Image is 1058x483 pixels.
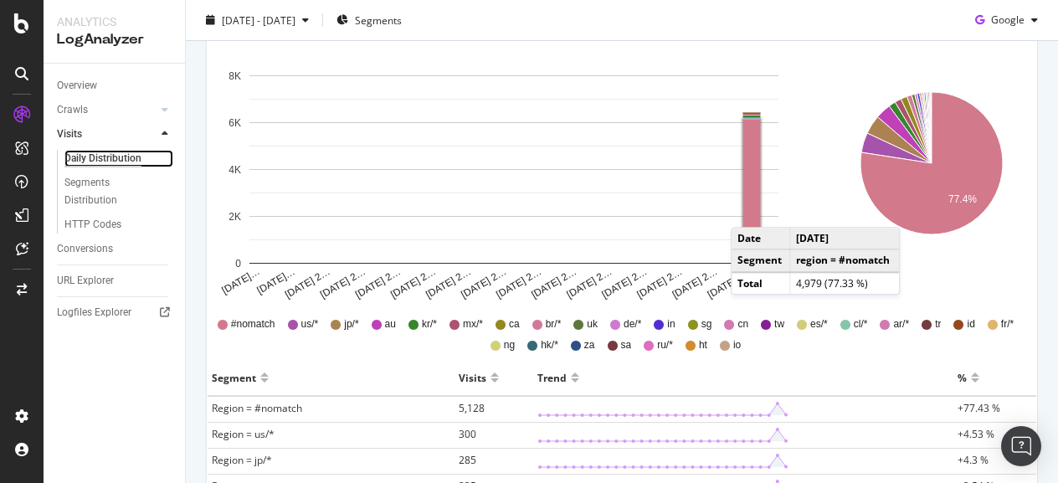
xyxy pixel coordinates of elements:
span: +4.3 % [958,453,989,467]
text: 2K [229,211,241,223]
span: Region = us/* [212,427,275,441]
span: [DATE] - [DATE] [222,13,295,27]
button: [DATE] - [DATE] [199,7,316,33]
span: Region = #nomatch [212,401,302,415]
span: au [385,317,396,331]
span: in [667,317,675,331]
svg: A chart. [220,50,808,301]
div: Trend [537,364,567,391]
a: HTTP Codes [64,216,173,234]
div: Logfiles Explorer [57,304,131,321]
span: 285 [459,453,476,467]
a: Conversions [57,240,173,258]
text: 8K [229,70,241,82]
div: HTTP Codes [64,216,121,234]
div: Segments Distribution [64,174,157,209]
span: sg [701,317,712,331]
span: tw [774,317,784,331]
a: Segments Distribution [64,174,173,209]
div: Visits [57,126,82,143]
div: Conversions [57,240,113,258]
span: +4.53 % [958,427,994,441]
span: +77.43 % [958,401,1000,415]
span: io [733,338,741,352]
div: % [958,364,967,391]
span: Segments [355,13,402,27]
td: Total [732,272,790,294]
span: id [967,317,974,331]
div: Daily Distribution [64,150,141,167]
button: Segments [330,7,408,33]
div: Crawls [57,101,88,119]
a: Crawls [57,101,157,119]
td: region = #nomatch [790,249,899,272]
span: tr [935,317,941,331]
a: Logfiles Explorer [57,304,173,321]
span: 300 [459,427,476,441]
text: 77.4% [948,194,976,206]
span: za [584,338,595,352]
span: uk [587,317,598,331]
span: #nomatch [231,317,275,331]
span: cn [737,317,748,331]
td: 4,979 (77.33 %) [790,272,899,294]
div: Analytics [57,13,172,30]
svg: A chart. [842,50,1021,301]
div: Visits [459,364,486,391]
td: [DATE] [790,229,899,250]
td: Date [732,229,790,250]
span: Google [991,13,1025,27]
td: Segment [732,249,790,272]
text: 0 [235,258,241,270]
a: Overview [57,77,173,95]
button: Google [968,7,1045,33]
div: Segment [212,364,256,391]
a: URL Explorer [57,272,173,290]
span: ca [509,317,520,331]
text: 6K [229,117,241,129]
a: Daily Distribution [64,150,173,167]
text: 4K [229,164,241,176]
div: Overview [57,77,97,95]
span: sa [621,338,632,352]
div: LogAnalyzer [57,30,172,49]
span: 5,128 [459,401,485,415]
div: Open Intercom Messenger [1001,426,1041,466]
span: ht [699,338,707,352]
div: URL Explorer [57,272,114,290]
span: ng [504,338,515,352]
a: Visits [57,126,157,143]
span: Region = jp/* [212,453,272,467]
